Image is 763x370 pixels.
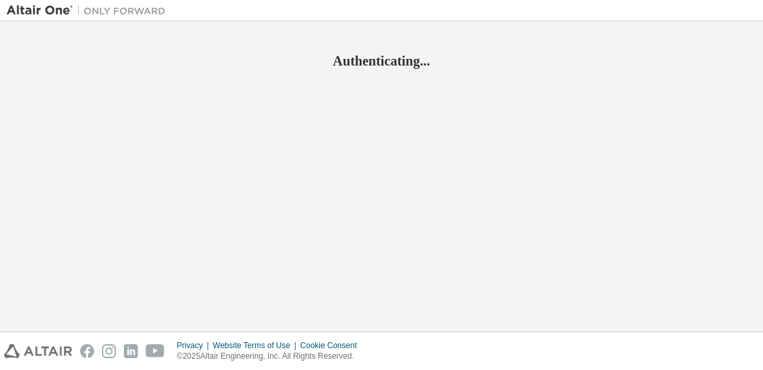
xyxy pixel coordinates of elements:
[300,340,364,351] div: Cookie Consent
[7,52,756,69] h2: Authenticating...
[177,351,365,362] p: © 2025 Altair Engineering, Inc. All Rights Reserved.
[124,344,138,358] img: linkedin.svg
[80,344,94,358] img: facebook.svg
[177,340,213,351] div: Privacy
[7,4,172,17] img: Altair One
[4,344,72,358] img: altair_logo.svg
[213,340,300,351] div: Website Terms of Use
[102,344,116,358] img: instagram.svg
[146,344,165,358] img: youtube.svg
